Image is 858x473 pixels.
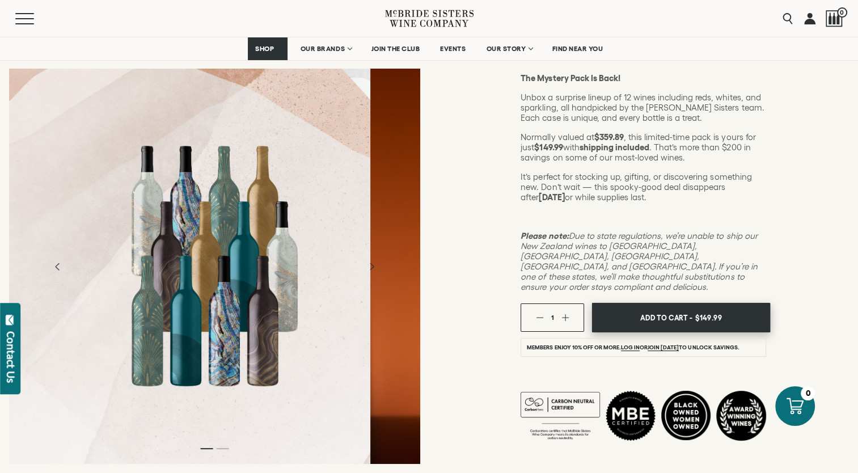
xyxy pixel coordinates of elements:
[521,231,758,292] em: Due to state regulations, we’re unable to ship our New Zealand wines to [GEOGRAPHIC_DATA], [GEOGR...
[301,45,345,53] span: OUR BRANDS
[648,344,679,351] a: join [DATE]
[15,13,56,24] button: Mobile Menu Trigger
[43,252,73,281] button: Previous
[357,252,386,281] button: Next
[521,132,766,163] p: Normally valued at , this limited-time pack is yours for just with . That’s more than $200 in sav...
[695,309,722,326] span: $149.99
[592,303,771,333] button: Add To Cart - $149.99
[621,344,640,351] a: Log in
[521,73,620,83] strong: The Mystery Pack Is Back!
[255,45,274,53] span: SHOP
[216,448,229,449] li: Page dot 2
[5,331,16,383] div: Contact Us
[440,45,466,53] span: EVENTS
[479,37,539,60] a: OUR STORY
[640,309,692,326] span: Add To Cart -
[521,338,766,357] li: Members enjoy 10% off or more. or to unlock savings.
[293,37,358,60] a: OUR BRANDS
[552,45,603,53] span: FIND NEAR YOU
[801,386,815,400] div: 0
[200,448,213,449] li: Page dot 1
[364,37,428,60] a: JOIN THE CLUB
[534,142,563,152] strong: $149.99
[433,37,473,60] a: EVENTS
[545,37,611,60] a: FIND NEAR YOU
[521,172,766,202] p: It’s perfect for stocking up, gifting, or discovering something new. Don’t wait — this spooky-goo...
[248,37,288,60] a: SHOP
[580,142,649,152] strong: shipping included
[521,92,766,123] p: Unbox a surprise lineup of 12 wines including reds, whites, and sparkling, all handpicked by the ...
[837,7,847,18] span: 0
[594,132,624,142] strong: $359.89
[539,192,564,202] strong: [DATE]
[551,314,554,321] span: 1
[486,45,526,53] span: OUR STORY
[371,45,420,53] span: JOIN THE CLUB
[521,231,568,240] strong: Please note:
